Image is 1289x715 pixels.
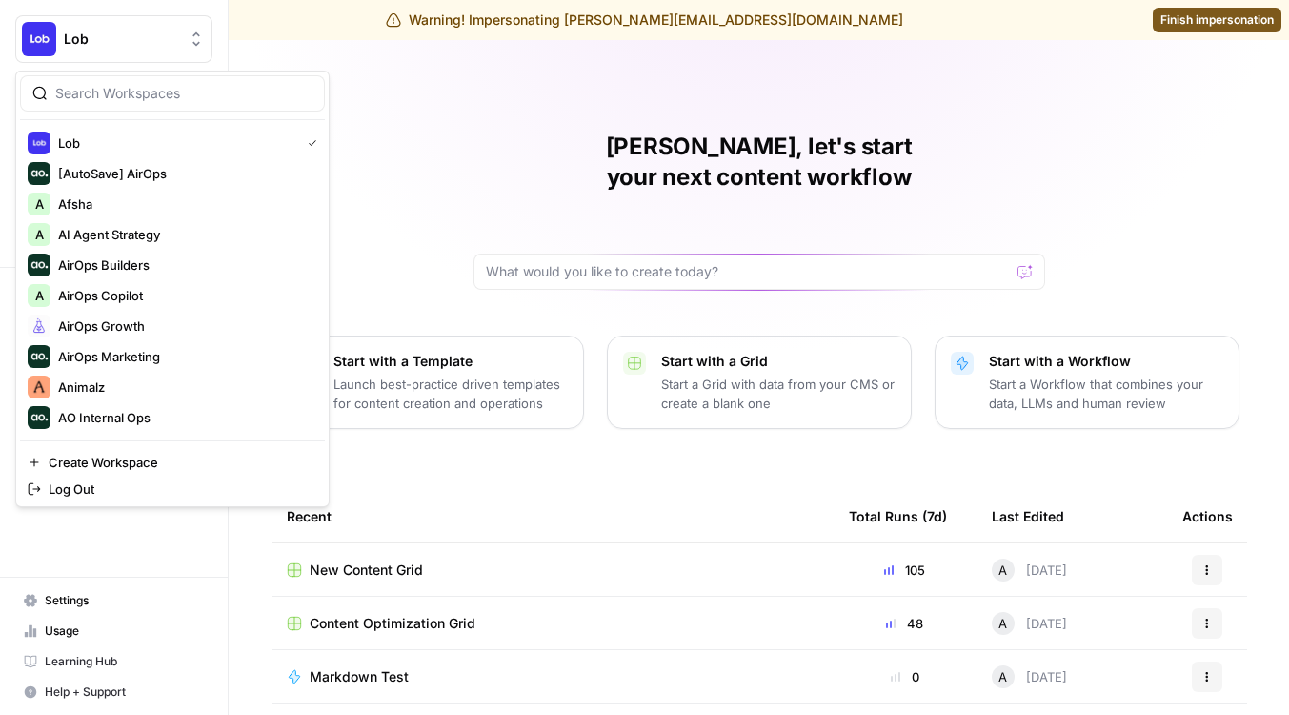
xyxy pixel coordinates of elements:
[45,653,204,670] span: Learning Hub
[55,84,312,103] input: Search Workspaces
[989,375,1223,413] p: Start a Workflow that combines your data, LLMs and human review
[45,623,204,640] span: Usage
[58,194,310,214] span: Afsha
[58,164,310,183] span: [AutoSave] AirOps
[992,665,1067,688] div: [DATE]
[486,262,1010,281] input: What would you like to create today?
[310,561,423,580] span: New Content Grid
[998,614,1007,633] span: A
[49,480,310,499] span: Log Out
[333,375,568,413] p: Launch best-practice driven templates for content creation and operations
[28,132,50,154] img: Lob Logo
[992,490,1064,542] div: Last Edited
[1153,8,1281,32] a: Finish impersonation
[58,347,310,366] span: AirOps Marketing
[15,15,212,63] button: Workspace: Lob
[28,254,50,276] img: AirOps Builders Logo
[15,646,212,677] a: Learning Hub
[58,225,310,244] span: AI Agent Strategy
[992,612,1067,635] div: [DATE]
[1160,11,1274,29] span: Finish impersonation
[935,336,1239,429] button: Start with a WorkflowStart a Workflow that combines your data, LLMs and human review
[58,133,292,153] span: Lob
[1182,490,1233,542] div: Actions
[58,317,310,336] span: AirOps Growth
[28,315,50,337] img: AirOps Growth Logo
[58,286,310,305] span: AirOps Copilot
[58,378,310,397] span: Animalz
[15,71,330,507] div: Workspace: Lob
[15,585,212,616] a: Settings
[989,352,1223,371] p: Start with a Workflow
[20,449,325,476] a: Create Workspace
[849,490,947,542] div: Total Runs (7d)
[607,336,912,429] button: Start with a GridStart a Grid with data from your CMS or create a blank one
[849,614,961,633] div: 48
[287,667,818,686] a: Markdown Test
[473,132,1045,193] h1: [PERSON_NAME], let's start your next content workflow
[992,559,1067,582] div: [DATE]
[35,286,44,305] span: A
[287,490,818,542] div: Recent
[310,614,475,633] span: Content Optimization Grid
[28,345,50,368] img: AirOps Marketing Logo
[28,376,50,398] img: Animalz Logo
[45,684,204,701] span: Help + Support
[58,408,310,427] span: AO Internal Ops
[310,667,409,686] span: Markdown Test
[386,10,903,30] div: Warning! Impersonating [PERSON_NAME][EMAIL_ADDRESS][DOMAIN_NAME]
[35,194,44,214] span: A
[287,614,818,633] a: Content Optimization Grid
[849,561,961,580] div: 105
[15,616,212,646] a: Usage
[15,677,212,707] button: Help + Support
[998,667,1007,686] span: A
[22,22,56,56] img: Lob Logo
[849,667,961,686] div: 0
[333,352,568,371] p: Start with a Template
[45,592,204,609] span: Settings
[49,453,310,472] span: Create Workspace
[35,225,44,244] span: A
[58,255,310,275] span: AirOps Builders
[64,30,179,49] span: Lob
[661,375,896,413] p: Start a Grid with data from your CMS or create a blank one
[20,476,325,502] a: Log Out
[28,162,50,185] img: [AutoSave] AirOps Logo
[661,352,896,371] p: Start with a Grid
[279,336,584,429] button: Start with a TemplateLaunch best-practice driven templates for content creation and operations
[28,406,50,429] img: AO Internal Ops Logo
[998,561,1007,580] span: A
[287,561,818,580] a: New Content Grid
